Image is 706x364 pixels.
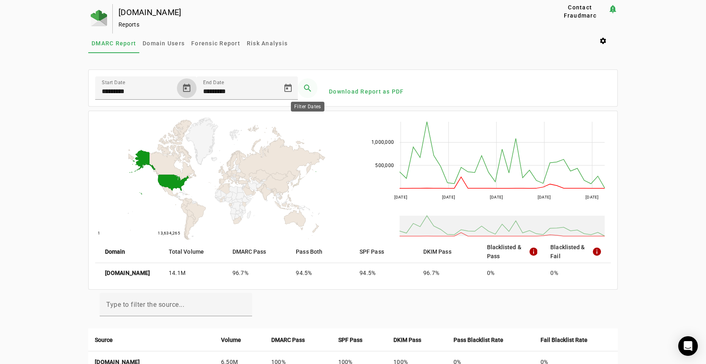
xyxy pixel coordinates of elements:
mat-icon: info [529,247,537,257]
text: 1,000,000 [371,139,394,145]
button: Open calendar [177,78,197,98]
span: Domain Users [143,40,185,46]
span: Download Report as PDF [329,87,404,96]
mat-cell: 94.5% [289,263,353,283]
svg: A chart. [95,118,353,240]
mat-header-cell: SPF Pass [353,240,417,263]
img: Fraudmarc Logo [91,10,107,26]
div: SPF Pass [338,335,380,344]
mat-label: End Date [203,80,224,85]
div: Volume [221,335,258,344]
strong: Pass Blacklist Rate [454,335,503,344]
div: [DOMAIN_NAME] [118,8,526,16]
strong: [DOMAIN_NAME] [105,269,150,277]
text: [DATE] [585,195,599,199]
span: DMARC Report [92,40,136,46]
span: Risk Analysis [247,40,288,46]
a: Domain Users [139,33,188,53]
mat-header-cell: Blacklisted & Fail [544,240,611,263]
text: 1 [98,231,100,235]
mat-label: Type to filter the source... [106,301,184,308]
button: Download Report as PDF [326,84,407,99]
text: [DATE] [394,195,408,199]
mat-icon: notification_important [608,4,618,14]
text: 500,000 [375,163,394,168]
text: [DATE] [442,195,456,199]
div: DKIM Pass [393,335,440,344]
mat-label: Start Date [102,80,125,85]
strong: Fail Blacklist Rate [541,335,588,344]
div: Pass Blacklist Rate [454,335,528,344]
div: Fail Blacklist Rate [541,335,611,344]
a: Risk Analysis [244,33,291,53]
div: Filter Dates [291,102,324,112]
div: Open Intercom Messenger [678,336,698,356]
text: [DATE] [490,195,503,199]
div: Source [95,335,208,344]
mat-header-cell: DKIM Pass [417,240,480,263]
mat-cell: 0% [480,263,544,283]
div: DMARC Pass [271,335,325,344]
button: Open calendar [278,78,298,98]
span: Forensic Report [191,40,240,46]
button: Contact Fraudmarc [552,4,608,19]
mat-icon: info [592,247,601,257]
mat-cell: 96.7% [417,263,480,283]
strong: SPF Pass [338,335,362,344]
strong: Volume [221,335,241,344]
strong: Domain [105,247,125,256]
mat-cell: 14.1M [162,263,226,283]
mat-header-cell: Blacklisted & Pass [480,240,544,263]
text: [DATE] [538,195,551,199]
mat-cell: 96.7% [226,263,290,283]
mat-header-cell: DMARC Pass [226,240,290,263]
strong: DKIM Pass [393,335,421,344]
mat-header-cell: Total Volume [162,240,226,263]
a: DMARC Report [88,33,139,53]
mat-cell: 94.5% [353,263,417,283]
strong: DMARC Pass [271,335,305,344]
mat-header-cell: Pass Both [289,240,353,263]
text: 13,634,265 [158,231,180,235]
strong: Source [95,335,113,344]
a: Forensic Report [188,33,244,53]
mat-cell: 0% [544,263,611,283]
span: Contact Fraudmarc [556,3,605,20]
div: Reports [118,20,526,29]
